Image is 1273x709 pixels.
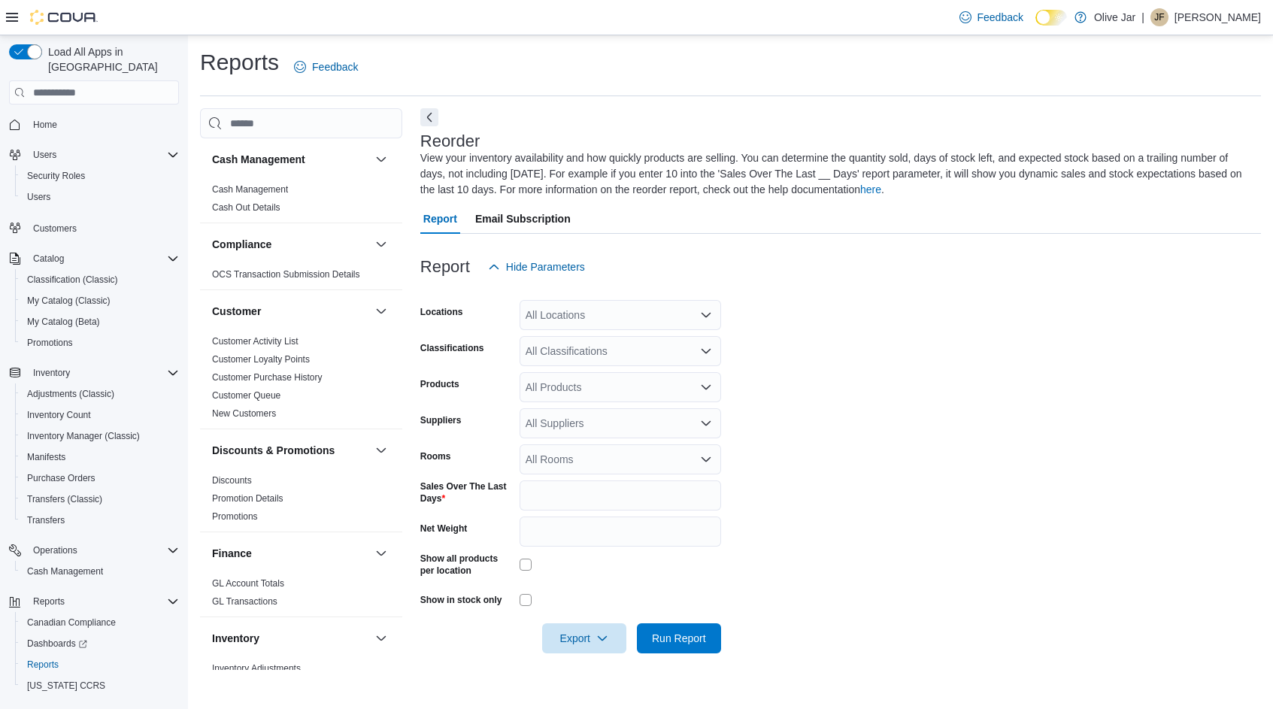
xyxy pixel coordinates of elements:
button: Reports [15,654,185,675]
a: GL Transactions [212,596,277,607]
a: Inventory Count [21,406,97,424]
span: Reports [27,659,59,671]
span: Cash Management [21,562,179,580]
a: Promotions [21,334,79,352]
span: Home [27,115,179,134]
span: Transfers [27,514,65,526]
button: Discounts & Promotions [372,441,390,459]
span: Classification (Classic) [21,271,179,289]
button: Export [542,623,626,653]
h3: Report [420,258,470,276]
div: View your inventory availability and how quickly products are selling. You can determine the quan... [420,150,1253,198]
a: Canadian Compliance [21,614,122,632]
button: [US_STATE] CCRS [15,675,185,696]
button: Cash Management [372,150,390,168]
button: Open list of options [700,381,712,393]
div: Discounts & Promotions [200,471,402,532]
span: Reports [21,656,179,674]
div: Finance [200,574,402,617]
a: Manifests [21,448,71,466]
a: Users [21,188,56,206]
a: Transfers (Classic) [21,490,108,508]
span: JF [1154,8,1164,26]
button: Home [3,114,185,135]
button: Security Roles [15,165,185,186]
button: Purchase Orders [15,468,185,489]
h3: Cash Management [212,152,305,167]
span: Users [27,191,50,203]
button: Canadian Compliance [15,612,185,633]
button: Open list of options [700,417,712,429]
a: New Customers [212,408,276,419]
button: Classification (Classic) [15,269,185,290]
a: Customer Activity List [212,336,299,347]
label: Classifications [420,342,484,354]
span: Inventory Count [21,406,179,424]
span: Canadian Compliance [27,617,116,629]
button: Open list of options [700,345,712,357]
img: Cova [30,10,98,25]
h3: Compliance [212,237,271,252]
button: Discounts & Promotions [212,443,369,458]
p: [PERSON_NAME] [1174,8,1261,26]
button: Hide Parameters [482,252,591,282]
div: Customer [200,332,402,429]
a: Customers [27,220,83,238]
a: Feedback [953,2,1029,32]
button: Manifests [15,447,185,468]
div: Compliance [200,265,402,289]
span: Users [21,188,179,206]
span: Manifests [21,448,179,466]
button: Compliance [372,235,390,253]
button: My Catalog (Beta) [15,311,185,332]
button: Operations [3,540,185,561]
span: Classification (Classic) [27,274,118,286]
span: My Catalog (Beta) [27,316,100,328]
button: Reports [27,592,71,611]
a: Classification (Classic) [21,271,124,289]
a: Security Roles [21,167,91,185]
a: Reports [21,656,65,674]
label: Show in stock only [420,594,502,606]
span: Adjustments (Classic) [21,385,179,403]
button: Inventory [3,362,185,383]
button: Users [27,146,62,164]
button: Open list of options [700,453,712,465]
button: Inventory [372,629,390,647]
span: Users [27,146,179,164]
a: Inventory Adjustments [212,663,301,674]
label: Products [420,378,459,390]
span: Inventory [33,367,70,379]
span: [US_STATE] CCRS [27,680,105,692]
span: Report [423,204,457,234]
button: Inventory [212,631,369,646]
span: Reports [27,592,179,611]
span: Promotions [27,337,73,349]
a: here [860,183,881,195]
span: Transfers [21,511,179,529]
a: My Catalog (Beta) [21,313,106,331]
h3: Customer [212,304,261,319]
button: Open list of options [700,309,712,321]
button: Reports [3,591,185,612]
button: Finance [212,546,369,561]
span: Dashboards [27,638,87,650]
a: Cash Management [21,562,109,580]
span: Operations [27,541,179,559]
button: Customers [3,217,185,238]
label: Rooms [420,450,451,462]
span: Operations [33,544,77,556]
span: Purchase Orders [27,472,95,484]
a: Cash Management [212,184,288,195]
span: My Catalog (Classic) [21,292,179,310]
button: Catalog [27,250,70,268]
span: Canadian Compliance [21,614,179,632]
h1: Reports [200,47,279,77]
label: Show all products per location [420,553,514,577]
a: Home [27,116,63,134]
span: Reports [33,595,65,607]
button: Cash Management [15,561,185,582]
a: Transfers [21,511,71,529]
a: Feedback [288,52,364,82]
button: Next [420,108,438,126]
